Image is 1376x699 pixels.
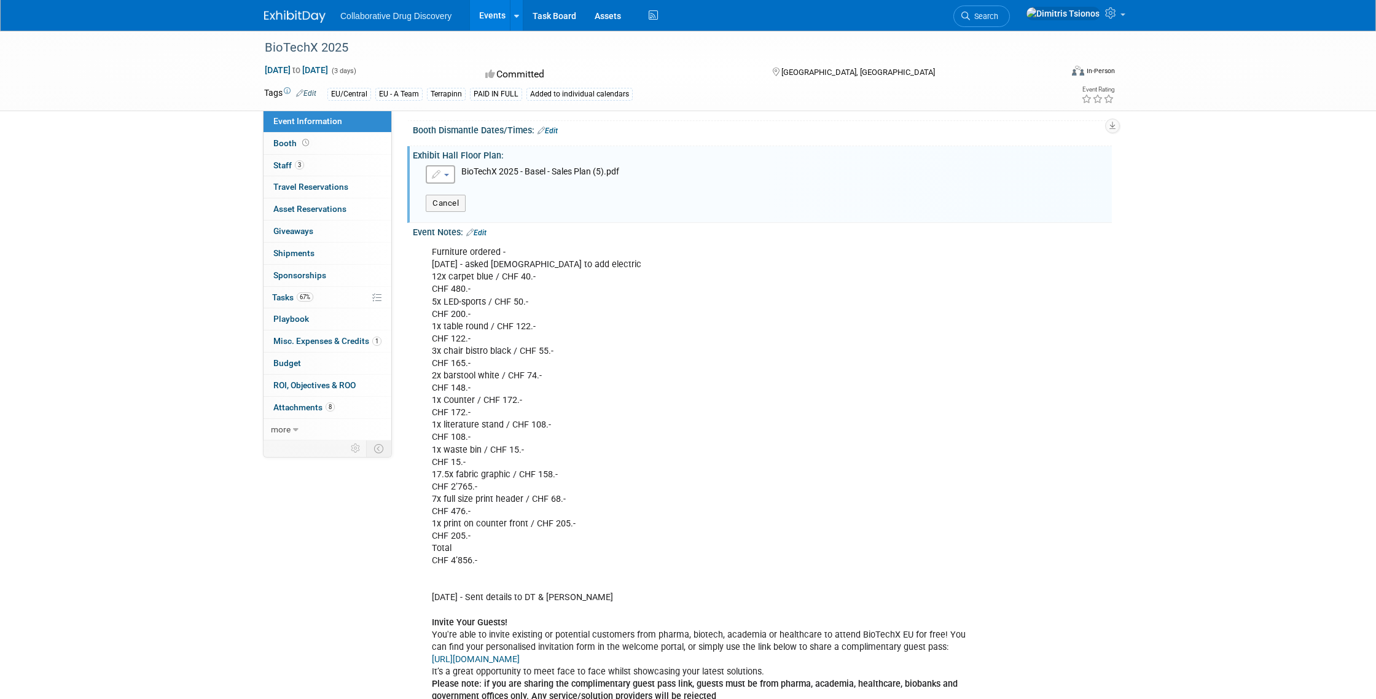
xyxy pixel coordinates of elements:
td: Tags [264,87,316,101]
a: Edit [296,89,316,98]
img: Format-Inperson.png [1072,66,1084,76]
div: In-Person [1086,66,1115,76]
a: Budget [264,353,391,374]
div: Added to individual calendars [526,88,633,101]
a: Giveaways [264,221,391,242]
div: Terrapinn [427,88,466,101]
a: Playbook [264,308,391,330]
span: Tasks [272,292,313,302]
a: Misc. Expenses & Credits1 [264,330,391,352]
div: Booth Dismantle Dates/Times: [413,121,1112,137]
span: Booth not reserved yet [300,138,311,147]
a: Booth [264,133,391,154]
span: Collaborative Drug Discovery [340,11,451,21]
a: Shipments [264,243,391,264]
div: Event Format [988,64,1115,82]
span: 3 [295,160,304,170]
span: Shipments [273,248,315,258]
span: [GEOGRAPHIC_DATA], [GEOGRAPHIC_DATA] [781,68,935,77]
div: EU/Central [327,88,371,101]
td: Personalize Event Tab Strip [345,440,367,456]
button: Cancel [426,195,466,212]
a: more [264,419,391,440]
a: Travel Reservations [264,176,391,198]
a: Search [953,6,1010,27]
div: Committed [482,64,753,85]
a: [URL][DOMAIN_NAME] [432,654,520,665]
span: 8 [326,402,335,412]
span: Budget [273,358,301,368]
a: Event Information [264,111,391,132]
img: ExhibitDay [264,10,326,23]
span: 67% [297,292,313,302]
span: Misc. Expenses & Credits [273,336,381,346]
a: Asset Reservations [264,198,391,220]
span: (3 days) [330,67,356,75]
a: ROI, Objectives & ROO [264,375,391,396]
a: Attachments8 [264,397,391,418]
span: Search [970,12,998,21]
a: Edit [537,127,558,135]
span: Booth [273,138,311,148]
b: Invite Your Guests! [432,617,507,628]
span: Attachments [273,402,335,412]
span: Playbook [273,314,309,324]
span: Giveaways [273,226,313,236]
img: Dimitris Tsionos [1026,7,1100,20]
div: BioTechX 2025 [260,37,1042,59]
div: PAID IN FULL [470,88,522,101]
span: BioTechX 2025 - Basel - Sales Plan (5).pdf [461,166,619,176]
div: Exhibit Hall Floor Plan: [413,146,1112,162]
span: Asset Reservations [273,204,346,214]
span: [DATE] [DATE] [264,64,329,76]
span: to [291,65,302,75]
span: 1 [372,337,381,346]
div: Event Notes: [413,223,1112,239]
td: Toggle Event Tabs [367,440,392,456]
span: Event Information [273,116,342,126]
span: ROI, Objectives & ROO [273,380,356,390]
span: Staff [273,160,304,170]
a: Tasks67% [264,287,391,308]
a: Sponsorships [264,265,391,286]
span: Travel Reservations [273,182,348,192]
div: Event Rating [1081,87,1114,93]
a: Edit [466,228,487,237]
span: Sponsorships [273,270,326,280]
div: EU - A Team [375,88,423,101]
span: more [271,424,291,434]
a: Staff3 [264,155,391,176]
